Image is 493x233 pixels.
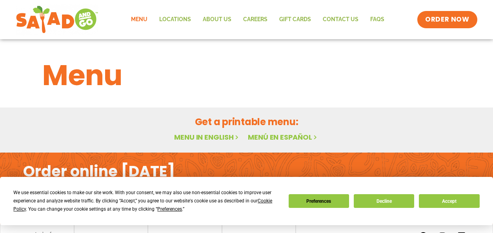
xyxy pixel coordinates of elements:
[354,194,414,208] button: Decline
[42,54,451,96] h1: Menu
[289,194,349,208] button: Preferences
[197,11,237,29] a: About Us
[157,206,182,212] span: Preferences
[248,132,318,142] a: Menú en español
[153,11,197,29] a: Locations
[305,176,382,201] img: appstore
[273,11,317,29] a: GIFT CARDS
[125,11,153,29] a: Menu
[125,11,390,29] nav: Menu
[13,189,279,213] div: We use essential cookies to make our site work. With your consent, we may also use non-essential ...
[417,11,477,28] a: ORDER NOW
[16,4,98,35] img: new-SAG-logo-768×292
[23,162,175,181] h2: Order online [DATE]
[419,194,479,208] button: Accept
[317,11,364,29] a: Contact Us
[42,115,451,129] h2: Get a printable menu:
[237,11,273,29] a: Careers
[364,11,390,29] a: FAQs
[425,15,469,24] span: ORDER NOW
[174,132,240,142] a: Menu in English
